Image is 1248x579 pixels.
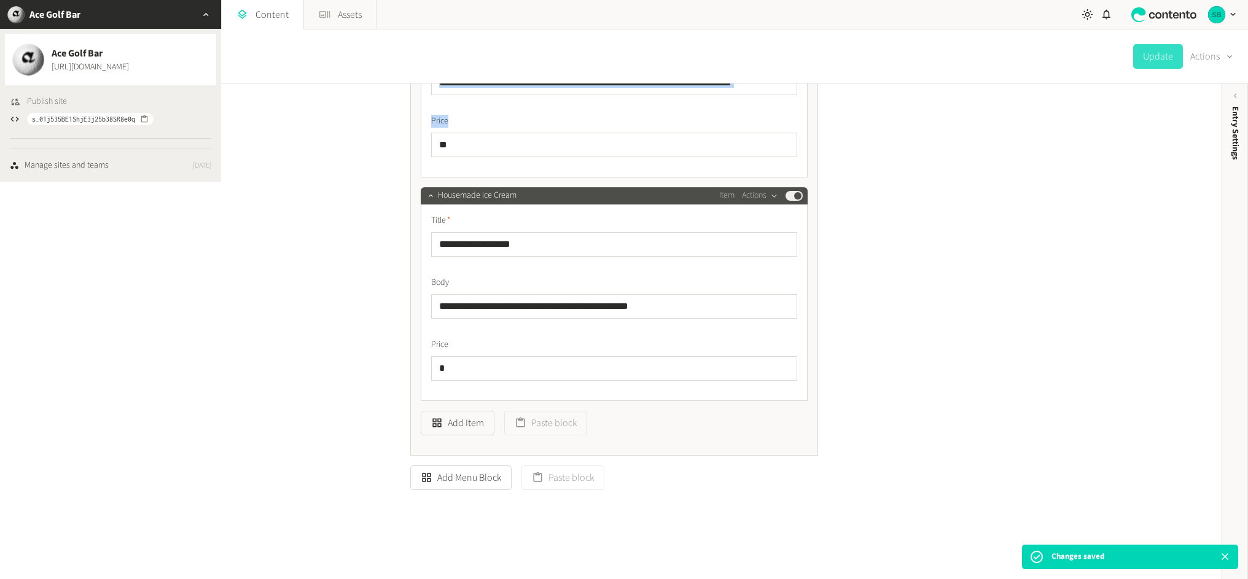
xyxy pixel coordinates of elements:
[7,6,25,23] img: Ace Golf Bar
[431,338,448,351] span: Price
[1051,551,1104,563] p: Changes saved
[52,46,129,61] span: Ace Golf Bar
[1229,106,1242,160] span: Entry Settings
[10,159,109,172] a: Manage sites and teams
[10,95,67,108] button: Publish site
[193,160,211,171] span: [DATE]
[29,7,80,22] h2: Ace Golf Bar
[719,189,735,202] span: Item
[1133,44,1183,69] button: Update
[25,159,109,172] div: Manage sites and teams
[438,189,517,202] span: Housemade Ice Cream
[421,411,494,435] button: Add Item
[52,61,129,74] a: [URL][DOMAIN_NAME]
[1208,6,1225,23] img: Sabrina Benoit
[742,188,778,203] button: Actions
[410,465,512,490] button: Add Menu Block
[504,411,587,435] button: Paste block
[1190,44,1233,69] button: Actions
[521,465,604,490] button: Paste block
[431,276,449,289] span: Body
[32,114,135,125] span: s_01j535BE1ShjE3j25b38SR8e0q
[431,214,451,227] span: Title
[431,115,448,128] span: Price
[12,44,44,76] img: Ace Golf Bar
[27,95,67,108] span: Publish site
[27,113,154,125] button: s_01j535BE1ShjE3j25b38SR8e0q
